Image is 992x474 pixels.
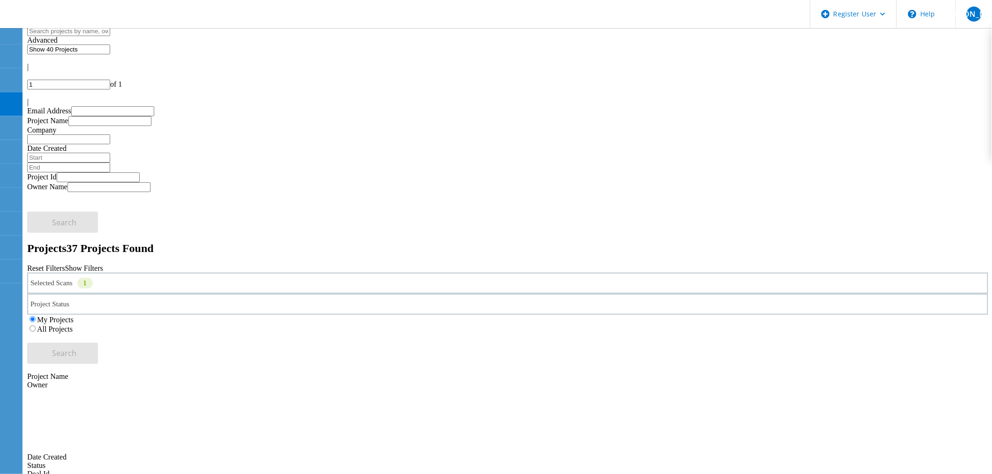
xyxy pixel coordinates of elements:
div: Status [27,461,988,470]
span: Search [53,217,77,228]
span: Search [53,348,77,358]
label: Owner Name [27,183,68,191]
label: Project Id [27,173,57,181]
a: Live Optics Dashboard [9,18,110,26]
button: Search [27,343,98,364]
span: Advanced [27,36,58,44]
label: Company [27,126,56,134]
label: Email Address [27,107,71,115]
div: 1 [77,278,93,289]
b: Projects [27,242,67,254]
a: Show Filters [65,264,103,272]
button: Search [27,212,98,233]
div: Date Created [27,389,988,461]
div: Project Status [27,294,988,315]
a: Reset Filters [27,264,65,272]
div: | [27,63,988,71]
div: Project Name [27,372,988,381]
div: Owner [27,381,988,389]
span: of 1 [110,80,122,88]
input: Start [27,153,110,163]
label: My Projects [37,316,74,324]
div: Selected Scans [27,273,988,294]
input: Search projects by name, owner, ID, company, etc [27,26,110,36]
label: Date Created [27,144,67,152]
svg: \n [908,10,917,18]
div: | [27,98,988,106]
input: End [27,163,110,172]
label: Project Name [27,117,68,125]
span: 37 Projects Found [67,242,154,254]
label: All Projects [37,325,73,333]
